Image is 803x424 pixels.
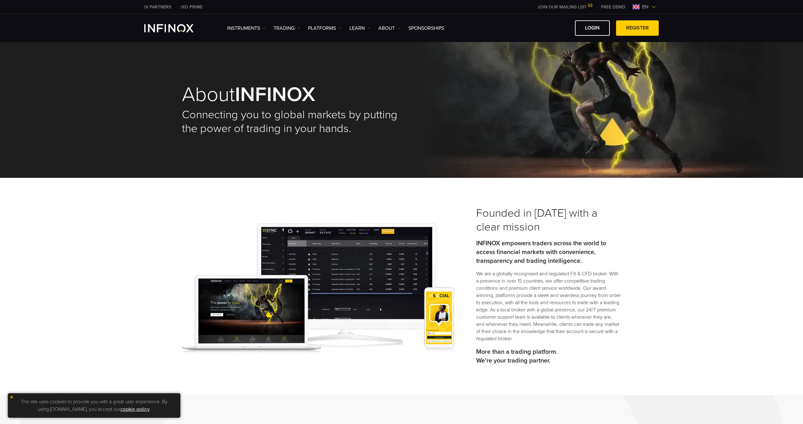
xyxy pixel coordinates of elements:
[227,24,266,32] a: Instruments
[476,206,621,234] h3: Founded in [DATE] with a clear mission
[616,20,659,36] a: REGISTER
[408,24,444,32] a: SPONSORSHIPS
[182,84,401,105] h1: About
[140,4,176,10] a: INFINOX
[533,4,596,10] a: JOIN OUR MAILING LIST
[476,270,621,342] p: We are a globally recognised and regulated FX & CFD broker. With a presence in over 15 countries,...
[9,395,14,399] img: yellow close icon
[476,347,621,365] p: More than a trading platform. We’re your trading partner.
[120,406,150,412] a: cookie policy
[274,24,300,32] a: TRADING
[176,4,207,10] a: INFINOX
[640,3,651,11] span: en
[308,24,342,32] a: PLATFORMS
[378,24,401,32] a: ABOUT
[575,20,610,36] a: LOGIN
[144,24,208,32] a: INFINOX Logo
[235,82,315,107] strong: INFINOX
[182,108,401,135] h2: Connecting you to global markets by putting the power of trading in your hands.
[476,239,621,265] p: INFINOX empowers traders across the world to access financial markets with convenience, transpare...
[11,396,177,415] p: This site uses cookies to provide you with a great user experience. By using [DOMAIN_NAME], you a...
[596,4,630,10] a: INFINOX MENU
[349,24,370,32] a: Learn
